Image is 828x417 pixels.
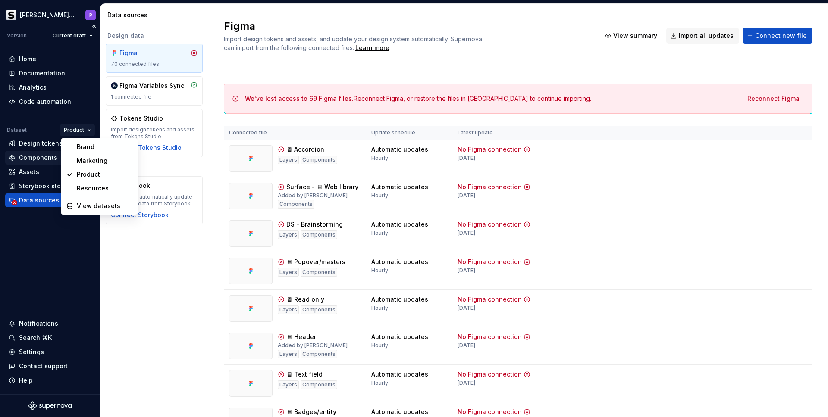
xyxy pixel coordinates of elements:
div: Brand [77,143,133,151]
div: Product [77,170,133,179]
div: Resources [77,184,133,193]
div: Marketing [77,156,133,165]
div: View datasets [77,202,133,210]
a: View datasets [63,199,136,213]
